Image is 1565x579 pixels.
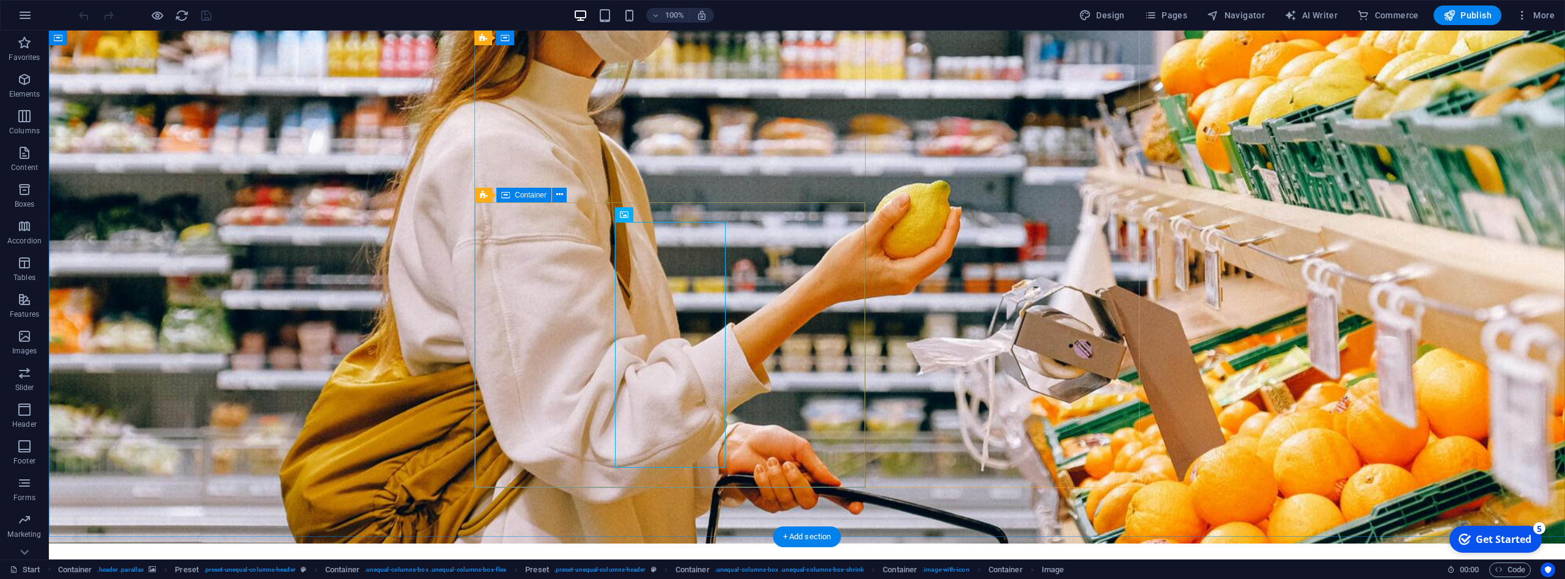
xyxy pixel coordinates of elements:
[1280,6,1342,25] button: AI Writer
[646,8,690,23] button: 100%
[58,562,1064,577] nav: breadcrumb
[13,493,35,503] p: Forms
[1079,9,1125,21] span: Design
[325,562,359,577] span: Click to select. Double-click to edit
[715,562,864,577] span: . unequal-columns-box .unequal-columns-box-shrink
[13,456,35,466] p: Footer
[1495,562,1525,577] span: Code
[1207,9,1265,21] span: Navigator
[7,236,42,246] p: Accordion
[1357,9,1419,21] span: Commerce
[922,562,970,577] span: . image-with-icon
[9,53,40,62] p: Favorites
[1074,6,1130,25] button: Design
[1042,562,1064,577] span: Click to select. Double-click to edit
[7,5,99,32] div: Get Started 5 items remaining, 0% complete
[7,529,41,539] p: Marketing
[12,419,37,429] p: Header
[676,562,710,577] span: Click to select. Double-click to edit
[1434,6,1501,25] button: Publish
[883,562,917,577] span: Click to select. Double-click to edit
[97,562,144,577] span: . header .parallax
[9,126,40,136] p: Columns
[11,163,38,172] p: Content
[1468,565,1470,574] span: :
[1511,6,1559,25] button: More
[554,562,646,577] span: . preset-unequal-columns-header
[10,562,40,577] a: Click to cancel selection. Double-click to open Pages
[1443,9,1492,21] span: Publish
[1284,9,1338,21] span: AI Writer
[696,10,707,21] i: On resize automatically adjust zoom level to fit chosen device.
[150,8,164,23] button: Click here to leave preview mode and continue editing
[10,309,39,319] p: Features
[149,566,156,573] i: This element contains a background
[33,12,89,25] div: Get Started
[90,1,103,13] div: 5
[175,9,189,23] i: Reload page
[989,562,1023,577] span: Click to select. Double-click to edit
[175,562,199,577] span: Click to select. Double-click to edit
[13,273,35,282] p: Tables
[301,566,306,573] i: This element is a customizable preset
[651,566,657,573] i: This element is a customizable preset
[1140,6,1192,25] button: Pages
[1541,562,1555,577] button: Usercentrics
[58,562,92,577] span: Click to select. Double-click to edit
[1489,562,1531,577] button: Code
[1202,6,1270,25] button: Navigator
[1447,562,1479,577] h6: Session time
[1352,6,1424,25] button: Commerce
[15,199,35,209] p: Boxes
[665,8,684,23] h6: 100%
[1074,6,1130,25] div: Design (Ctrl+Alt+Y)
[525,562,549,577] span: Click to select. Double-click to edit
[174,8,189,23] button: reload
[9,89,40,99] p: Elements
[204,562,296,577] span: . preset-unequal-columns-header
[15,383,34,393] p: Slider
[364,562,506,577] span: . unequal-columns-box .unequal-columns-box-flex
[1516,9,1555,21] span: More
[1144,9,1187,21] span: Pages
[515,191,547,199] span: Container
[773,526,841,547] div: + Add section
[1460,562,1479,577] span: 00 00
[12,346,37,356] p: Images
